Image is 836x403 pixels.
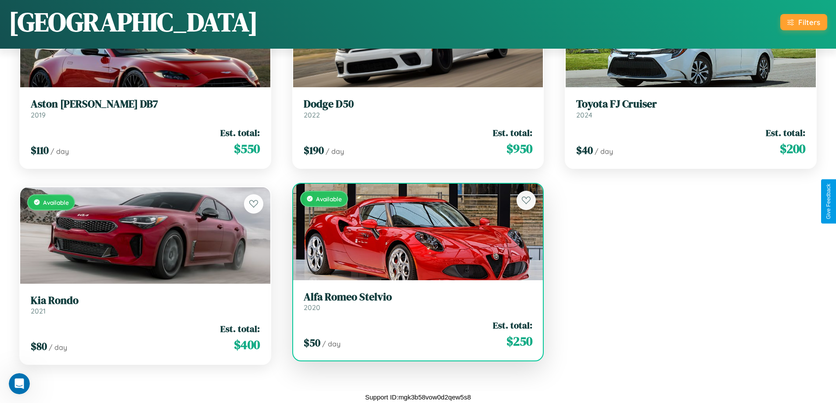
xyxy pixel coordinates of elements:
[9,373,30,394] iframe: Intercom live chat
[506,332,532,350] span: $ 250
[234,336,260,353] span: $ 400
[31,339,47,353] span: $ 80
[766,126,805,139] span: Est. total:
[43,199,69,206] span: Available
[576,143,593,157] span: $ 40
[31,294,260,316] a: Kia Rondo2021
[304,303,320,312] span: 2020
[9,4,258,40] h1: [GEOGRAPHIC_DATA]
[780,140,805,157] span: $ 200
[576,98,805,119] a: Toyota FJ Cruiser2024
[220,126,260,139] span: Est. total:
[220,322,260,335] span: Est. total:
[326,147,344,156] span: / day
[31,111,46,119] span: 2019
[304,335,320,350] span: $ 50
[234,140,260,157] span: $ 550
[304,291,533,312] a: Alfa Romeo Stelvio2020
[576,111,592,119] span: 2024
[493,319,532,332] span: Est. total:
[506,140,532,157] span: $ 950
[825,184,832,219] div: Give Feedback
[304,98,533,119] a: Dodge D502022
[304,98,533,111] h3: Dodge D50
[316,195,342,203] span: Available
[50,147,69,156] span: / day
[31,98,260,119] a: Aston [PERSON_NAME] DB72019
[780,14,827,30] button: Filters
[365,391,471,403] p: Support ID: mgk3b58vow0d2qew5s8
[595,147,613,156] span: / day
[31,307,46,315] span: 2021
[493,126,532,139] span: Est. total:
[31,98,260,111] h3: Aston [PERSON_NAME] DB7
[49,343,67,352] span: / day
[31,143,49,157] span: $ 110
[304,143,324,157] span: $ 190
[576,98,805,111] h3: Toyota FJ Cruiser
[322,339,341,348] span: / day
[304,291,533,303] h3: Alfa Romeo Stelvio
[304,111,320,119] span: 2022
[798,18,820,27] div: Filters
[31,294,260,307] h3: Kia Rondo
